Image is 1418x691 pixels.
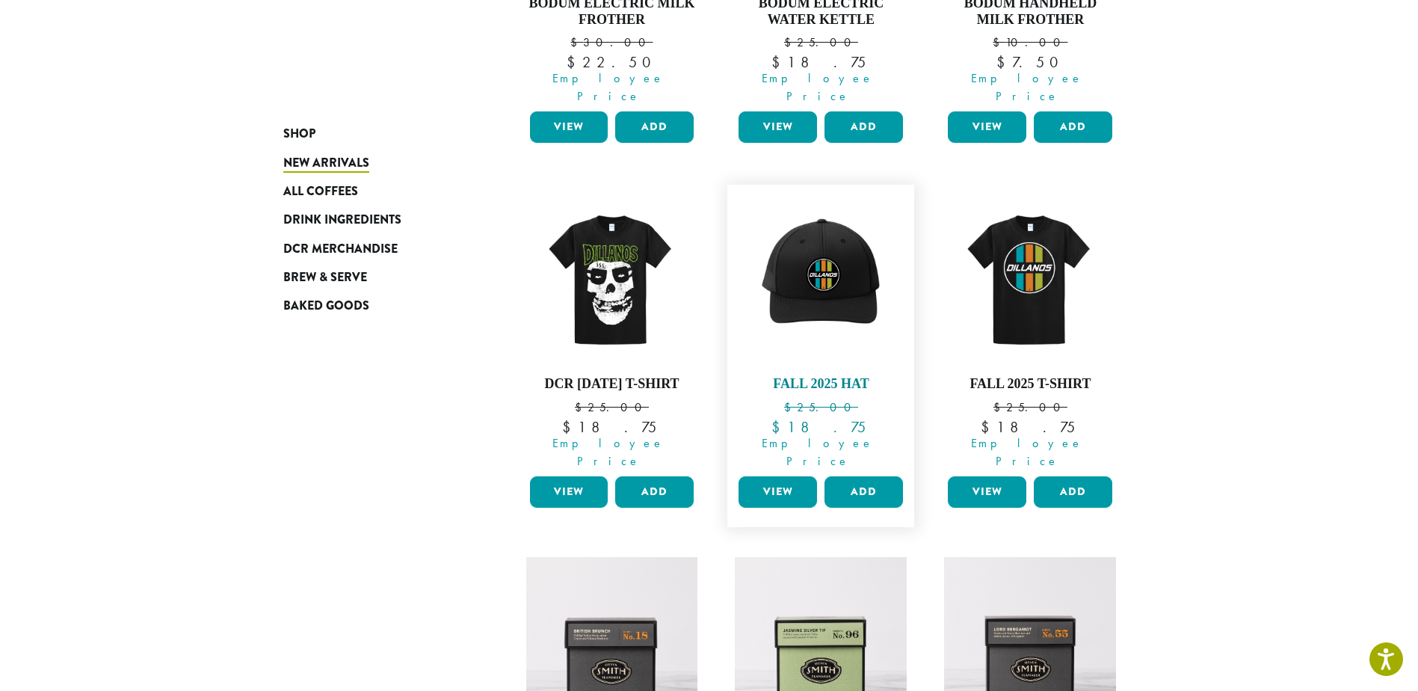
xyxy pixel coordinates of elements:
[739,111,817,143] a: View
[520,434,698,470] span: Employee Price
[938,434,1116,470] span: Employee Price
[739,476,817,508] a: View
[530,111,608,143] a: View
[771,52,871,72] bdi: 18.75
[283,292,463,320] a: Baked Goods
[615,111,694,143] button: Add
[735,192,907,470] a: Fall 2025 Hat $25.00 Employee Price
[283,154,369,173] span: New Arrivals
[530,476,608,508] a: View
[283,268,367,287] span: Brew & Serve
[784,399,797,415] span: $
[993,34,1067,50] bdi: 10.00
[996,52,1012,72] span: $
[526,376,698,393] h4: DCR [DATE] T-Shirt
[283,206,463,234] a: Drink Ingredients
[993,34,1005,50] span: $
[784,34,797,50] span: $
[283,211,401,230] span: Drink Ingredients
[615,476,694,508] button: Add
[526,192,698,470] a: DCR [DATE] T-Shirt $25.00 Employee Price
[981,417,996,437] span: $
[1034,476,1112,508] button: Add
[771,417,871,437] bdi: 18.75
[525,192,697,364] img: DCR-Halloween-Tee-LTO-WEB-scaled.jpg
[784,399,858,415] bdi: 25.00
[283,120,463,148] a: Shop
[567,52,657,72] bdi: 22.50
[735,376,907,393] h4: Fall 2025 Hat
[520,70,698,105] span: Employee Price
[993,399,1006,415] span: $
[283,177,463,206] a: All Coffees
[283,297,369,316] span: Baked Goods
[944,192,1116,470] a: Fall 2025 T-Shirt $25.00 Employee Price
[283,240,398,259] span: DCR Merchandise
[784,34,858,50] bdi: 25.00
[575,399,588,415] span: $
[981,417,1080,437] bdi: 18.75
[575,399,649,415] bdi: 25.00
[824,476,903,508] button: Add
[283,235,463,263] a: DCR Merchandise
[938,70,1116,105] span: Employee Price
[771,52,787,72] span: $
[771,417,787,437] span: $
[729,434,907,470] span: Employee Price
[562,417,578,437] span: $
[570,34,653,50] bdi: 30.00
[283,182,358,201] span: All Coffees
[1034,111,1112,143] button: Add
[944,376,1116,393] h4: Fall 2025 T-Shirt
[944,192,1116,364] img: DCR-Retro-Three-Strip-Circle-Tee-Fall-WEB-scaled.jpg
[283,125,315,144] span: Shop
[824,111,903,143] button: Add
[567,52,582,72] span: $
[993,399,1067,415] bdi: 25.00
[948,111,1026,143] a: View
[562,417,662,437] bdi: 18.75
[729,70,907,105] span: Employee Price
[570,34,583,50] span: $
[283,263,463,292] a: Brew & Serve
[996,52,1064,72] bdi: 7.50
[283,148,463,176] a: New Arrivals
[948,476,1026,508] a: View
[735,192,907,364] img: DCR-Retro-Three-Strip-Circle-Patch-Trucker-Hat-Fall-WEB-scaled.jpg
